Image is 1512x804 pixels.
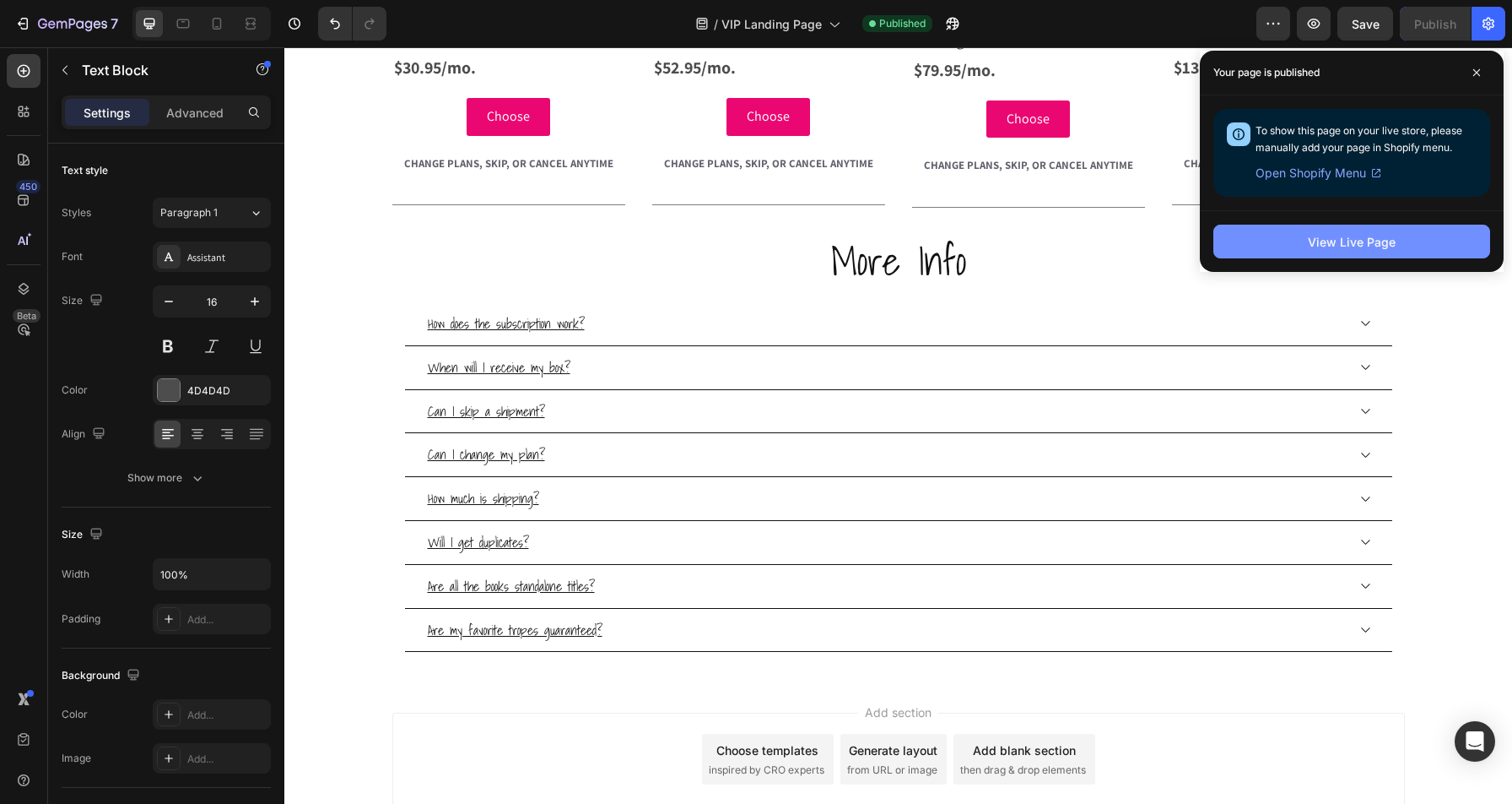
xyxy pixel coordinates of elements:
[1400,7,1471,41] button: Publish
[1308,233,1396,251] div: View Live Page
[84,104,131,122] p: Settings
[62,665,143,687] div: Background
[676,715,802,731] span: then drag & drop elements
[16,180,40,193] div: 450
[702,53,786,91] a: Choose
[432,694,534,712] div: Choose templates
[62,567,89,582] div: Width
[879,16,926,31] span: Published
[127,470,206,486] div: Show more
[424,715,540,731] span: inspired by CRO experts
[574,656,654,674] span: Add section
[13,309,40,323] div: Beta
[688,694,791,712] div: Add blank section
[1255,163,1366,183] span: Open Shopify Menu
[143,528,310,550] u: Are all the books standalone titles?
[154,559,270,589] input: Auto
[62,707,88,722] div: Color
[62,611,100,627] div: Padding
[1414,15,1456,33] div: Publish
[1455,721,1495,762] div: Open Intercom Messenger
[380,109,589,123] span: CHANGE PLANS, SKIP, OR CANCEL ANYTIME
[2,189,1226,240] p: More Info
[1255,124,1462,154] span: To show this page on your live store, please manually add your page in Shopify menu.
[722,60,765,84] div: Choose
[714,15,718,33] span: /
[62,290,106,312] div: Size
[640,111,849,125] span: CHANGE PLANS, SKIP, OR CANCEL ANYTIME
[62,383,88,398] div: Color
[62,524,106,546] div: Size
[1337,7,1393,41] button: Save
[143,265,300,287] u: How does the subscription work?
[284,47,1512,804] iframe: Design area
[442,51,526,89] a: Choose
[143,484,245,506] u: Will I get duplicates?
[160,205,218,220] span: Paragraph 1
[564,694,653,712] div: Generate layout
[721,15,822,33] span: VIP Landing Page
[187,708,267,723] div: Add...
[187,612,267,627] div: Add...
[62,205,91,220] div: Styles
[62,163,108,178] div: Text style
[889,9,971,31] strong: $13.95/mo.
[563,715,653,731] span: from URL or image
[166,104,224,122] p: Advanced
[82,60,225,80] p: Text Block
[1213,225,1490,258] button: View Live Page
[143,572,318,594] u: Are my favorite tropes guaranteed?
[187,250,267,265] div: Assistant
[1213,64,1320,81] p: Your page is published
[143,396,261,418] u: Can I change my plan?
[629,12,711,34] strong: $79.95/mo.
[187,383,267,399] div: 4D4D4D
[962,51,1045,89] a: Choose
[62,423,109,446] div: Align
[143,440,255,462] u: How much is shipping?
[899,109,1109,123] span: CHANGE PLANS, SKIP, OR CANCEL ANYTIME
[62,249,83,264] div: Font
[1352,17,1380,31] span: Save
[111,14,118,34] p: 7
[982,57,1025,82] div: Choose
[7,7,126,41] button: 7
[318,7,386,41] div: Undo/Redo
[187,752,267,767] div: Add...
[143,309,286,331] u: When will I receive my box?
[62,751,91,766] div: Image
[62,463,271,493] button: Show more
[143,353,261,375] u: Can I skip a shipment?
[462,57,505,82] div: Choose
[153,198,271,228] button: Paragraph 1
